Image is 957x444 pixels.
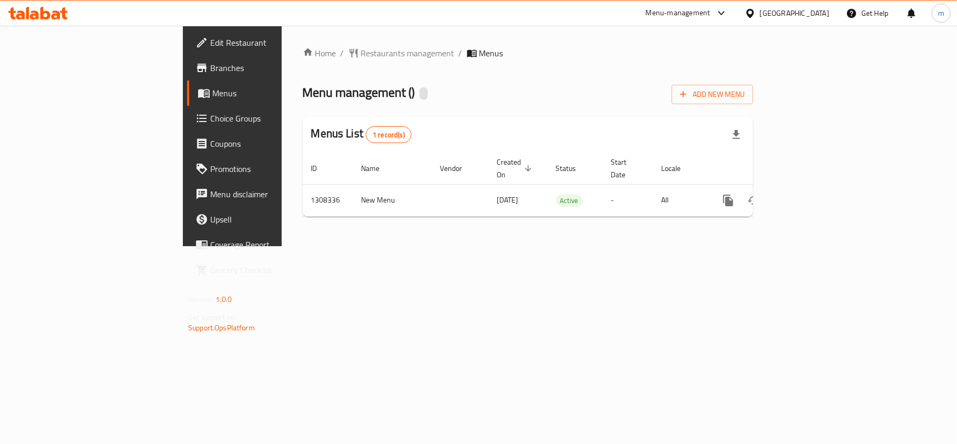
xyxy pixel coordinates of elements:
a: Upsell [187,207,343,232]
button: more [716,188,741,213]
span: Coupons [210,137,334,150]
div: Total records count [366,126,411,143]
h2: Menus List [311,126,411,143]
span: Menus [479,47,503,59]
span: Menus [212,87,334,99]
span: [DATE] [497,193,519,207]
a: Restaurants management [348,47,455,59]
span: Vendor [440,162,476,175]
a: Grocery Checklist [187,257,343,282]
span: Locale [662,162,695,175]
td: New Menu [353,184,432,216]
td: - [603,184,653,216]
span: Get support on: [188,310,236,324]
div: Menu-management [646,7,711,19]
span: Created On [497,156,535,181]
span: Promotions [210,163,334,175]
td: All [653,184,707,216]
a: Edit Restaurant [187,30,343,55]
div: [GEOGRAPHIC_DATA] [760,7,829,19]
a: Menu disclaimer [187,181,343,207]
span: Status [556,162,590,175]
table: enhanced table [303,153,825,217]
span: Name [362,162,394,175]
button: Add New Menu [672,85,753,104]
span: Coverage Report [210,238,334,251]
a: Coverage Report [187,232,343,257]
li: / [459,47,462,59]
span: Upsell [210,213,334,226]
div: Export file [724,122,749,147]
span: 1.0.0 [215,292,232,306]
nav: breadcrumb [303,47,753,59]
span: Menu disclaimer [210,188,334,200]
span: ID [311,162,331,175]
span: Restaurants management [361,47,455,59]
a: Support.OpsPlatform [188,321,255,335]
th: Actions [707,153,825,185]
span: Active [556,195,583,207]
span: Version: [188,292,214,306]
span: Add New Menu [680,88,745,101]
button: Change Status [741,188,766,213]
a: Menus [187,80,343,106]
span: Branches [210,62,334,74]
span: Grocery Checklist [210,264,334,276]
span: Edit Restaurant [210,36,334,49]
span: Choice Groups [210,112,334,125]
span: m [938,7,944,19]
a: Choice Groups [187,106,343,131]
a: Promotions [187,156,343,181]
span: Menu management ( ) [303,80,415,104]
span: Start Date [611,156,641,181]
span: 1 record(s) [366,130,411,140]
a: Coupons [187,131,343,156]
a: Branches [187,55,343,80]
